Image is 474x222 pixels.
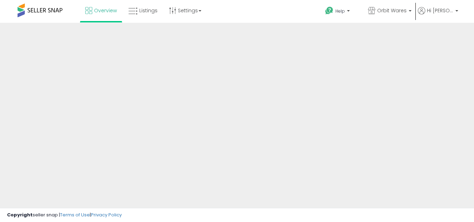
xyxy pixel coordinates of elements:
[377,7,407,14] span: Orbit Wares
[91,211,122,218] a: Privacy Policy
[139,7,158,14] span: Listings
[60,211,90,218] a: Terms of Use
[320,1,362,23] a: Help
[335,8,345,14] span: Help
[7,212,122,218] div: seller snap | |
[94,7,117,14] span: Overview
[427,7,453,14] span: Hi [PERSON_NAME]
[418,7,458,23] a: Hi [PERSON_NAME]
[325,6,334,15] i: Get Help
[7,211,33,218] strong: Copyright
